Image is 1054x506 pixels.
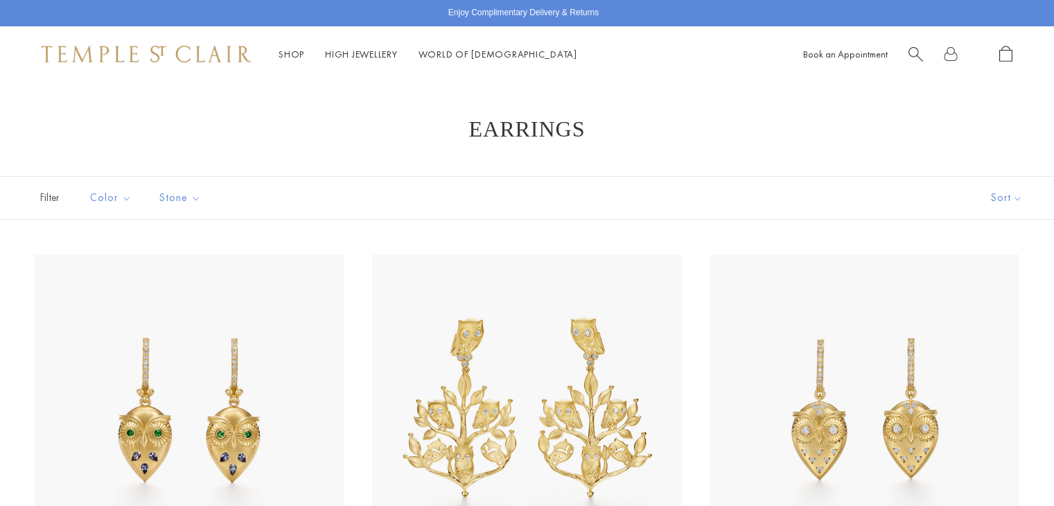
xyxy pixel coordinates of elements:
[83,189,142,207] span: Color
[279,48,304,60] a: ShopShop
[908,46,923,63] a: Search
[152,189,211,207] span: Stone
[960,177,1054,219] button: Show sort by
[55,116,999,141] h1: Earrings
[448,6,599,20] p: Enjoy Complimentary Delivery & Returns
[149,182,211,213] button: Stone
[42,46,251,62] img: Temple St. Clair
[999,46,1012,63] a: Open Shopping Bag
[279,46,577,63] nav: Main navigation
[803,48,888,60] a: Book an Appointment
[80,182,142,213] button: Color
[419,48,577,60] a: World of [DEMOGRAPHIC_DATA]World of [DEMOGRAPHIC_DATA]
[325,48,398,60] a: High JewelleryHigh Jewellery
